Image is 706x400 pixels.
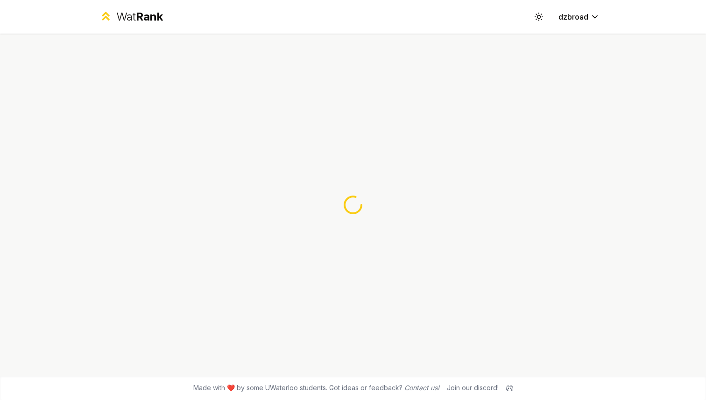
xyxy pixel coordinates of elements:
a: Contact us! [404,384,439,392]
div: Wat [116,9,163,24]
button: dzbroad [551,8,607,25]
div: Join our discord! [447,383,499,393]
span: Rank [136,10,163,23]
span: dzbroad [558,11,588,22]
span: Made with ❤️ by some UWaterloo students. Got ideas or feedback? [193,383,439,393]
a: WatRank [99,9,163,24]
